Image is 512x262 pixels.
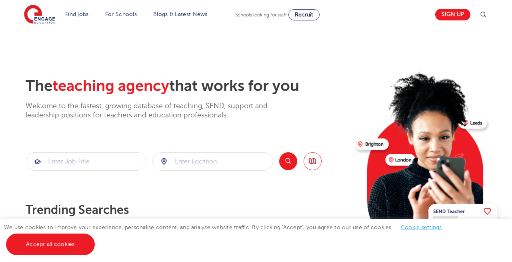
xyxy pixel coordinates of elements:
[26,152,146,171] div: Submit
[26,203,348,217] p: Trending searches
[435,9,470,20] a: Sign up
[288,9,320,20] a: Recruit
[152,152,273,171] div: Submit
[4,224,450,247] span: We use cookies to improve your experience, personalise content, and analyse website traffic. By c...
[52,77,169,95] span: teaching agency
[26,153,146,170] input: Submit
[279,152,297,170] button: Search
[235,12,287,18] span: Schools looking for staff
[26,101,290,120] p: Welcome to the fastest-growing database of teaching, SEND, support and leadership positions for t...
[105,11,137,17] a: For Schools
[24,5,55,25] img: Engage Education
[26,77,348,95] h2: The that works for you
[6,234,95,255] a: Accept all cookies
[153,11,208,17] a: Blogs & Latest News
[295,12,313,18] span: Recruit
[401,224,442,230] a: Cookie settings
[65,11,89,17] a: Find jobs
[153,153,273,170] input: Submit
